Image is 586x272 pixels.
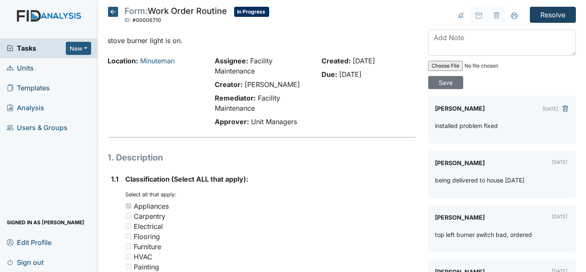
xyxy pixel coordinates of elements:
span: ID: [125,17,132,23]
input: Furniture [126,244,131,249]
div: Flooring [134,231,160,242]
span: Units [7,62,34,75]
p: installed problem fixed [435,121,498,130]
strong: Due: [321,70,337,79]
a: Tasks [7,43,66,53]
input: Painting [126,264,131,269]
input: Carpentry [126,213,131,219]
span: Sign out [7,256,43,269]
span: Unit Managers [251,117,297,126]
input: Flooring [126,234,131,239]
div: Work Order Routine [125,7,227,25]
small: Select all that apply: [126,191,177,198]
span: Classification (Select ALL that apply): [126,175,248,183]
div: Carpentry [134,211,166,221]
a: Minuteman [140,57,175,65]
span: [PERSON_NAME] [245,80,300,89]
span: [DATE] [353,57,375,65]
button: New [66,42,91,55]
strong: Approver: [215,117,249,126]
label: 1.1 [111,174,119,184]
small: [DATE] [552,159,567,165]
span: Users & Groups [7,121,68,134]
strong: Created: [321,57,351,65]
div: Painting [134,262,159,272]
div: Appliances [134,201,169,211]
div: Electrical [134,221,163,231]
input: HVAC [126,254,131,259]
span: Templates [7,82,50,95]
input: Save [428,76,463,89]
small: [DATE] [543,106,558,112]
span: In Progress [234,7,269,17]
input: Electrical [126,223,131,229]
span: Form: [125,6,148,16]
label: [PERSON_NAME] [435,157,485,169]
span: Signed in as [PERSON_NAME] [7,216,84,229]
p: stove burner light is on. [108,35,416,46]
input: Resolve [530,7,576,23]
strong: Assignee: [215,57,248,65]
strong: Creator: [215,80,243,89]
label: [PERSON_NAME] [435,103,485,114]
span: #00006710 [133,17,162,23]
p: being delivered to house [DATE] [435,176,524,185]
h1: 1. Description [108,151,416,164]
span: [DATE] [339,70,362,79]
div: Furniture [134,242,162,252]
p: top left burner switch bad, ordered [435,230,532,239]
strong: Location: [108,57,138,65]
label: [PERSON_NAME] [435,212,485,223]
small: [DATE] [552,214,567,220]
span: Edit Profile [7,236,51,249]
div: HVAC [134,252,153,262]
span: Analysis [7,101,44,114]
strong: Remediator: [215,94,256,102]
input: Appliances [126,203,131,209]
